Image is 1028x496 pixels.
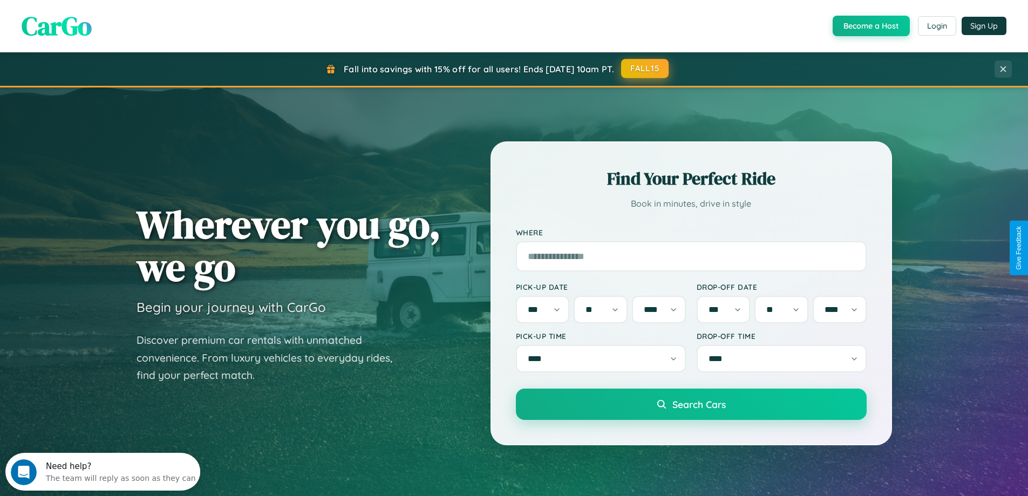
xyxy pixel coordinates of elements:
[40,9,190,18] div: Need help?
[962,17,1006,35] button: Sign Up
[516,196,867,212] p: Book in minutes, drive in style
[11,459,37,485] iframe: Intercom live chat
[516,282,686,291] label: Pick-up Date
[4,4,201,34] div: Open Intercom Messenger
[516,167,867,191] h2: Find Your Perfect Ride
[697,331,867,341] label: Drop-off Time
[516,389,867,420] button: Search Cars
[137,203,441,288] h1: Wherever you go, we go
[621,59,669,78] button: FALL15
[137,299,326,315] h3: Begin your journey with CarGo
[697,282,867,291] label: Drop-off Date
[918,16,956,36] button: Login
[672,398,726,410] span: Search Cars
[833,16,910,36] button: Become a Host
[1015,226,1023,270] div: Give Feedback
[516,331,686,341] label: Pick-up Time
[516,228,867,237] label: Where
[22,8,92,44] span: CarGo
[5,453,200,491] iframe: Intercom live chat discovery launcher
[344,64,614,74] span: Fall into savings with 15% off for all users! Ends [DATE] 10am PT.
[137,331,406,384] p: Discover premium car rentals with unmatched convenience. From luxury vehicles to everyday rides, ...
[40,18,190,29] div: The team will reply as soon as they can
